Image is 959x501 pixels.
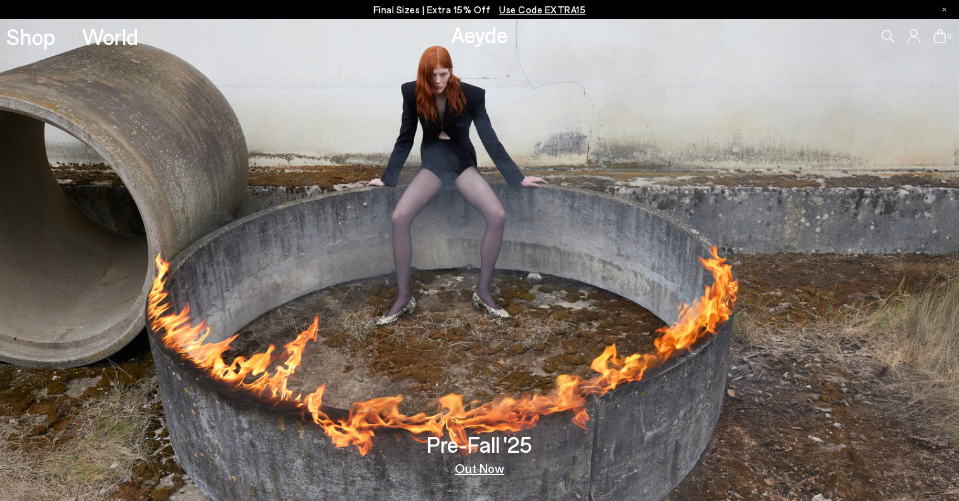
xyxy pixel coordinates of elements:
h3: Pre-Fall '25 [427,433,532,455]
a: World [82,25,138,48]
a: 0 [934,29,946,43]
a: Aeyde [451,21,508,48]
span: 0 [946,33,953,40]
p: Final Sizes | Extra 15% Off [374,2,586,18]
a: Shop [6,25,55,48]
span: Navigate to /collections/ss25-final-sizes [499,4,585,15]
a: Out Now [455,462,504,474]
